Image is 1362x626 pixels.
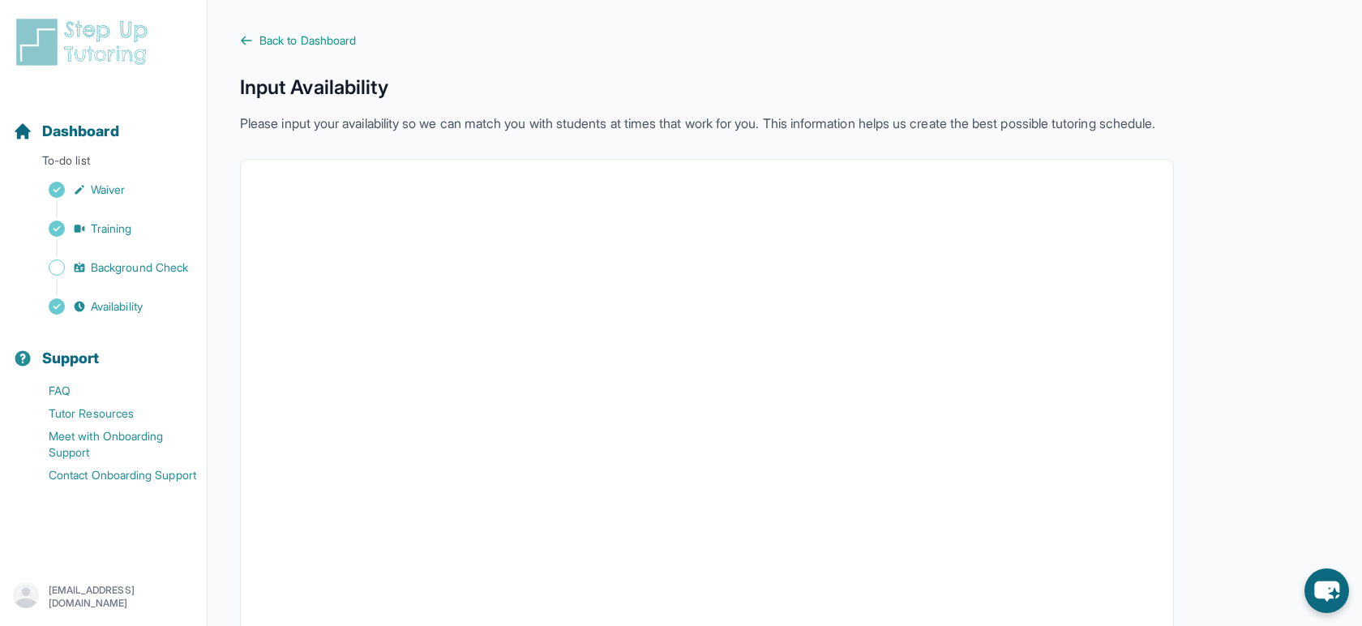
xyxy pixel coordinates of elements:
[13,120,119,143] a: Dashboard
[259,32,356,49] span: Back to Dashboard
[6,152,200,175] p: To-do list
[13,379,207,402] a: FAQ
[13,16,157,68] img: logo
[1304,568,1349,613] button: chat-button
[13,464,207,487] a: Contact Onboarding Support
[240,114,1174,133] p: Please input your availability so we can match you with students at times that work for you. This...
[49,584,194,610] p: [EMAIL_ADDRESS][DOMAIN_NAME]
[13,256,207,279] a: Background Check
[240,75,1174,101] h1: Input Availability
[91,182,125,198] span: Waiver
[91,259,188,276] span: Background Check
[13,582,194,611] button: [EMAIL_ADDRESS][DOMAIN_NAME]
[91,298,143,315] span: Availability
[240,32,1174,49] a: Back to Dashboard
[42,120,119,143] span: Dashboard
[13,402,207,425] a: Tutor Resources
[13,295,207,318] a: Availability
[13,425,207,464] a: Meet with Onboarding Support
[13,217,207,240] a: Training
[42,347,100,370] span: Support
[13,178,207,201] a: Waiver
[6,94,200,149] button: Dashboard
[91,221,132,237] span: Training
[6,321,200,376] button: Support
